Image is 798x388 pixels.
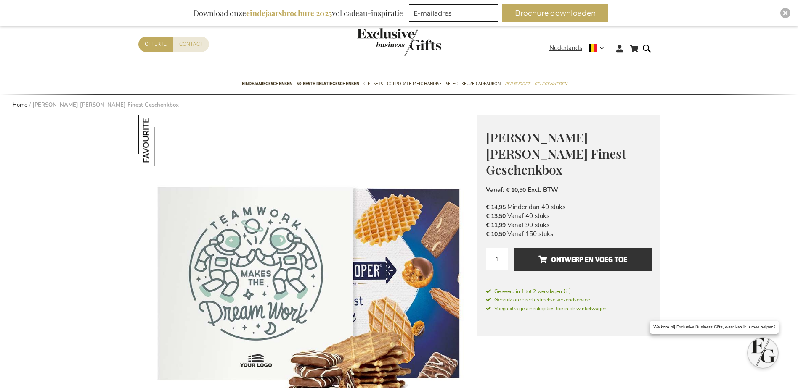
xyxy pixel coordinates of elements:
[486,129,626,178] span: [PERSON_NAME] [PERSON_NAME] Finest Geschenkbox
[242,79,292,88] span: Eindejaarsgeschenken
[486,221,506,229] span: € 11,99
[486,203,506,211] span: € 14,95
[780,8,790,18] div: Close
[138,37,173,52] a: Offerte
[32,101,179,109] strong: [PERSON_NAME] [PERSON_NAME] Finest Geschenkbox
[534,79,567,88] span: Gelegenheden
[506,186,526,194] span: € 10,50
[173,37,209,52] a: Contact
[486,212,652,220] li: Vanaf 40 stuks
[549,43,582,53] span: Nederlands
[486,230,506,238] span: € 10,50
[409,4,501,24] form: marketing offers and promotions
[486,304,652,313] a: Voeg extra geschenkopties toe in de winkelwagen
[486,186,504,194] span: Vanaf:
[357,28,441,56] img: Exclusive Business gifts logo
[357,28,399,56] a: store logo
[486,212,506,220] span: € 13,50
[486,295,652,304] a: Gebruik onze rechtstreekse verzendservice
[13,101,27,109] a: Home
[138,115,189,166] img: Jules Destrooper Jules' Finest Geschenkbox
[486,230,652,239] li: Vanaf 150 stuks
[528,186,558,194] span: Excl. BTW
[246,8,332,18] b: eindejaarsbrochure 2025
[549,43,610,53] div: Nederlands
[190,4,407,22] div: Download onze vol cadeau-inspiratie
[486,221,652,230] li: Vanaf 90 stuks
[486,203,652,212] li: Minder dan 40 stuks
[486,288,652,295] a: Geleverd in 1 tot 2 werkdagen
[486,248,508,270] input: Aantal
[409,4,498,22] input: E-mailadres
[387,79,442,88] span: Corporate Merchandise
[363,79,383,88] span: Gift Sets
[783,10,788,16] img: Close
[486,305,607,312] span: Voeg extra geschenkopties toe in de winkelwagen
[297,79,359,88] span: 50 beste relatiegeschenken
[514,248,651,271] button: Ontwerp en voeg toe
[502,4,608,22] button: Brochure downloaden
[446,79,501,88] span: Select Keuze Cadeaubon
[486,296,590,303] span: Gebruik onze rechtstreekse verzendservice
[538,253,627,266] span: Ontwerp en voeg toe
[505,79,530,88] span: Per Budget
